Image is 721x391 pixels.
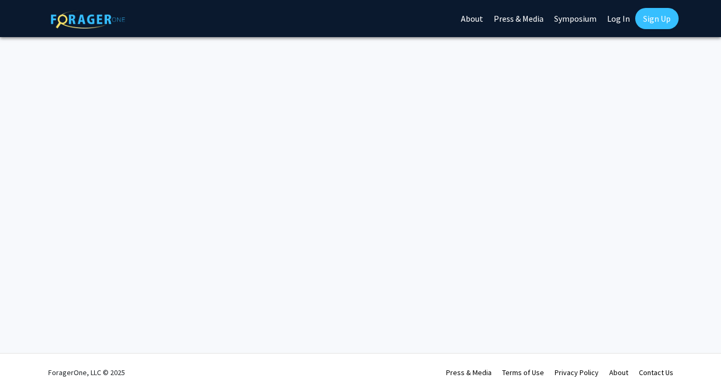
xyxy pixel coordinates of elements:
[555,368,599,377] a: Privacy Policy
[51,10,125,29] img: ForagerOne Logo
[635,8,679,29] a: Sign Up
[446,368,492,377] a: Press & Media
[639,368,673,377] a: Contact Us
[609,368,628,377] a: About
[502,368,544,377] a: Terms of Use
[48,354,125,391] div: ForagerOne, LLC © 2025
